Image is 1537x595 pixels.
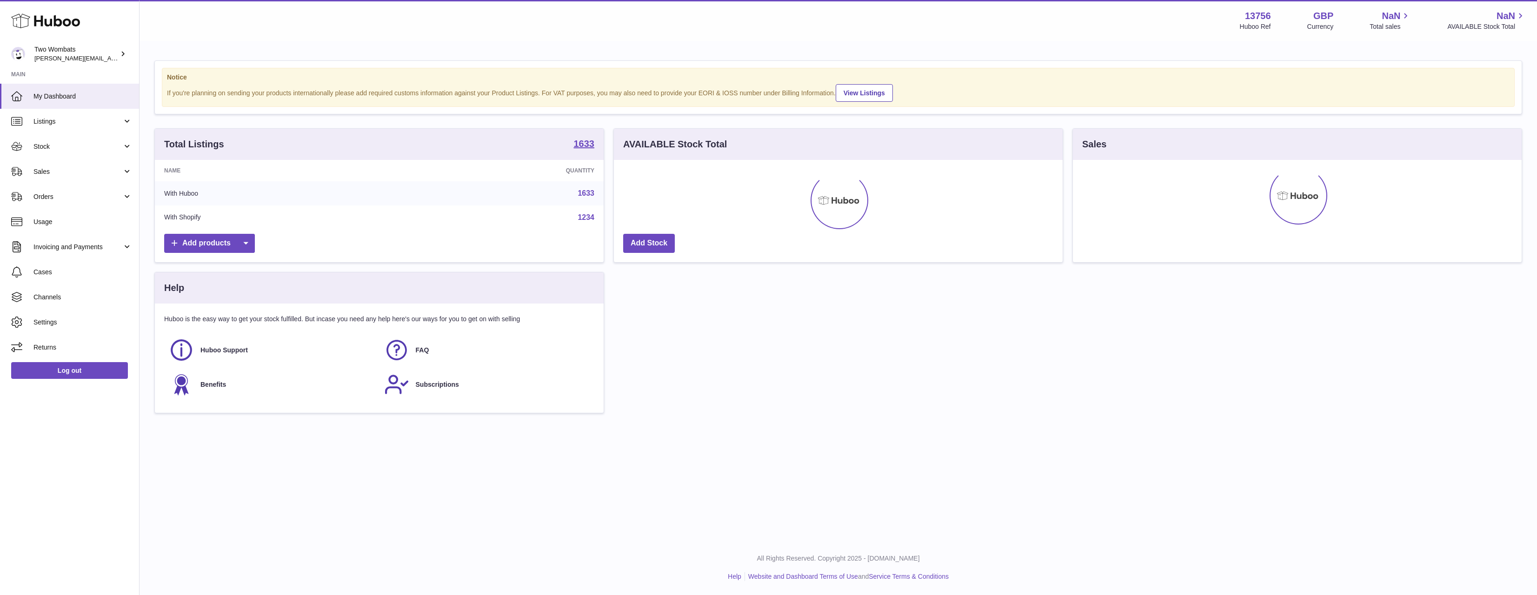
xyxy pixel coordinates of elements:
div: Huboo Ref [1240,22,1271,31]
a: Add Stock [623,234,675,253]
span: Subscriptions [416,380,459,389]
a: NaN AVAILABLE Stock Total [1447,10,1526,31]
div: Two Wombats [34,45,118,63]
span: Orders [33,192,122,201]
a: 1633 [574,139,595,150]
strong: Notice [167,73,1510,82]
span: [PERSON_NAME][EMAIL_ADDRESS][DOMAIN_NAME] [34,54,186,62]
h3: AVAILABLE Stock Total [623,138,727,151]
td: With Huboo [155,181,397,205]
span: Benefits [200,380,226,389]
strong: 1633 [574,139,595,148]
span: Usage [33,218,132,226]
span: Returns [33,343,132,352]
span: Channels [33,293,132,302]
li: and [745,572,949,581]
span: Stock [33,142,122,151]
span: NaN [1382,10,1400,22]
strong: GBP [1313,10,1333,22]
h3: Sales [1082,138,1106,151]
span: Cases [33,268,132,277]
a: Subscriptions [384,372,590,397]
a: Benefits [169,372,375,397]
a: Huboo Support [169,337,375,363]
span: NaN [1497,10,1515,22]
span: My Dashboard [33,92,132,101]
a: Service Terms & Conditions [869,573,949,580]
a: Log out [11,362,128,379]
div: Currency [1307,22,1334,31]
span: Listings [33,117,122,126]
img: alan@twowombats.com [11,47,25,61]
span: AVAILABLE Stock Total [1447,22,1526,31]
a: Website and Dashboard Terms of Use [748,573,858,580]
h3: Help [164,282,184,294]
a: 1633 [578,189,594,197]
a: NaN Total sales [1370,10,1411,31]
th: Quantity [397,160,604,181]
strong: 13756 [1245,10,1271,22]
span: Settings [33,318,132,327]
a: View Listings [836,84,893,102]
span: Sales [33,167,122,176]
span: Total sales [1370,22,1411,31]
th: Name [155,160,397,181]
div: If you're planning on sending your products internationally please add required customs informati... [167,83,1510,102]
p: All Rights Reserved. Copyright 2025 - [DOMAIN_NAME] [147,554,1530,563]
span: Invoicing and Payments [33,243,122,251]
span: Huboo Support [200,346,248,355]
a: 1234 [578,213,594,221]
a: Add products [164,234,255,253]
td: With Shopify [155,205,397,230]
span: FAQ [416,346,429,355]
a: FAQ [384,337,590,363]
h3: Total Listings [164,138,224,151]
p: Huboo is the easy way to get your stock fulfilled. But incase you need any help here's our ways f... [164,315,594,324]
a: Help [728,573,741,580]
